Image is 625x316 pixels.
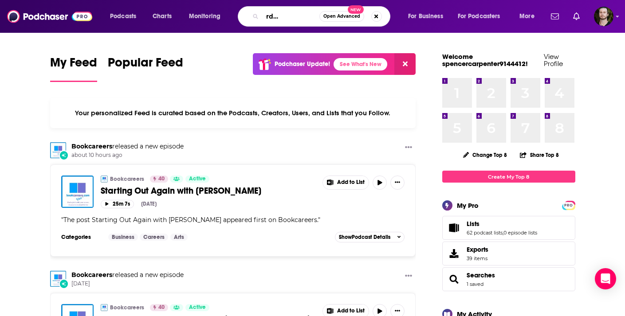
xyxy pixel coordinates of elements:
span: Exports [467,246,488,254]
span: Monitoring [189,10,220,23]
a: Business [108,234,138,241]
button: Change Top 8 [458,149,513,160]
h3: released a new episode [71,271,184,279]
span: 39 items [467,255,488,261]
span: Starting Out Again with [PERSON_NAME] [101,185,261,196]
a: My Feed [50,55,97,82]
span: Add to List [337,308,365,314]
a: Bookcareers [110,176,144,183]
button: open menu [513,9,546,23]
a: Welcome spencercarpenter9144412! [442,52,528,68]
button: Open AdvancedNew [319,11,364,22]
a: 0 episode lists [503,230,537,236]
button: Show profile menu [594,7,613,26]
a: View Profile [544,52,563,68]
span: 40 [158,175,165,183]
button: Show More Button [401,142,416,153]
a: Show notifications dropdown [547,9,562,24]
a: 62 podcast lists [467,230,503,236]
button: open menu [183,9,232,23]
span: Active [189,303,206,312]
a: 40 [150,176,168,183]
button: Show More Button [401,271,416,282]
h3: released a new episode [71,142,184,151]
span: More [519,10,535,23]
a: Searches [445,273,463,285]
button: ShowPodcast Details [335,232,405,242]
div: Open Intercom Messenger [595,268,616,289]
p: Podchaser Update! [275,60,330,68]
a: Careers [140,234,168,241]
a: Bookcareers [110,304,144,311]
a: Popular Feed [108,55,183,82]
button: open menu [452,9,513,23]
input: Search podcasts, credits, & more... [262,9,319,23]
span: Lists [467,220,480,228]
h3: Categories [61,234,101,241]
span: 40 [158,303,165,312]
a: Lists [467,220,537,228]
button: 25m 7s [101,200,134,208]
div: New Episode [59,279,69,289]
button: Show More Button [323,176,369,189]
img: Bookcareers [50,271,66,287]
a: Charts [147,9,177,23]
a: Exports [442,242,575,265]
a: Searches [467,271,495,279]
span: Add to List [337,179,365,186]
button: open menu [402,9,454,23]
button: Show More Button [390,176,405,190]
a: Starting Out Again with [PERSON_NAME] [101,185,316,196]
a: Show notifications dropdown [570,9,583,24]
a: Bookcareers [71,142,112,150]
span: Searches [442,267,575,291]
a: PRO [563,202,574,208]
img: Bookcareers [101,176,108,183]
img: Bookcareers [101,304,108,311]
span: [DATE] [71,280,184,288]
button: open menu [104,9,148,23]
div: Search podcasts, credits, & more... [246,6,399,27]
span: Logged in as OutlierAudio [594,7,613,26]
span: Popular Feed [108,55,183,75]
a: Lists [445,222,463,234]
span: For Podcasters [458,10,500,23]
button: Share Top 8 [519,146,559,164]
span: Charts [153,10,172,23]
span: Podcasts [110,10,136,23]
span: about 10 hours ago [71,152,184,159]
span: The post Starting Out Again with [PERSON_NAME] appeared first on Bookcareers. [63,216,318,224]
div: Your personalized Feed is curated based on the Podcasts, Creators, Users, and Lists that you Follow. [50,98,416,128]
img: Podchaser - Follow, Share and Rate Podcasts [7,8,92,25]
span: Lists [442,216,575,240]
a: 40 [150,304,168,311]
a: 1 saved [467,281,483,287]
img: User Profile [594,7,613,26]
a: Active [185,176,209,183]
div: New Episode [59,150,69,160]
a: Active [185,304,209,311]
a: Bookcareers [50,142,66,158]
a: Create My Top 8 [442,171,575,183]
a: Arts [170,234,188,241]
span: New [348,5,364,14]
span: For Business [408,10,443,23]
span: Exports [445,247,463,260]
span: Show Podcast Details [339,234,390,240]
a: See What's New [334,58,387,70]
span: " " [61,216,320,224]
span: My Feed [50,55,97,75]
span: Active [189,175,206,183]
img: Starting Out Again with Lucy Melville [61,176,94,208]
div: My Pro [457,201,479,210]
span: Open Advanced [323,14,360,19]
span: , [503,230,503,236]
